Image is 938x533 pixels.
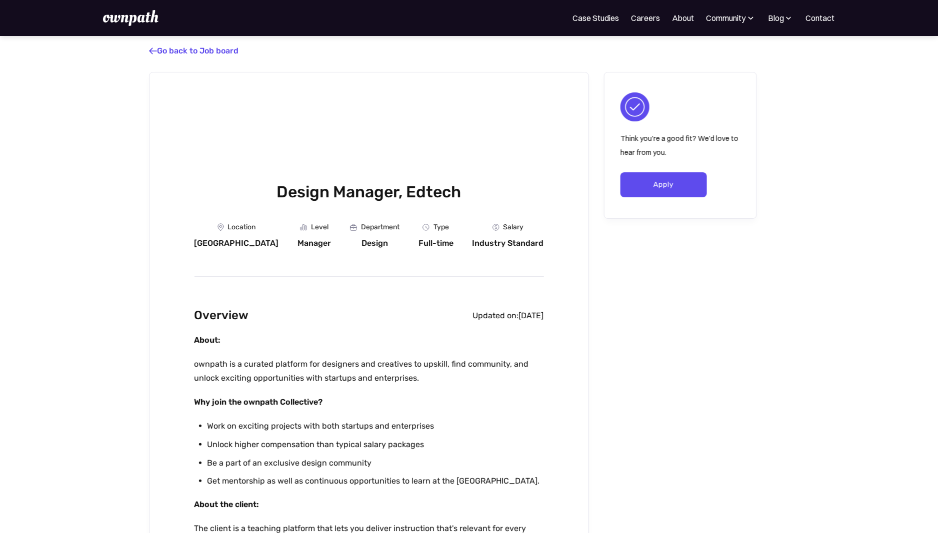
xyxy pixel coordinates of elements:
div: [DATE] [519,311,544,321]
div: Manager [297,238,331,248]
h1: Design Manager, Edtech [194,180,544,203]
strong: About the client: [194,500,259,509]
a: Careers [631,12,660,24]
li: Unlock higher compensation than typical salary packages [207,438,544,452]
img: Location Icon - Job Board X Webflow Template [217,223,224,231]
div: Department [361,223,399,231]
strong: Why join the ownpath Collective? [194,397,323,407]
h2: Overview [194,306,249,325]
a: About [672,12,694,24]
img: Portfolio Icon - Job Board X Webflow Template [350,224,357,230]
div: Industry Standard [472,238,544,248]
li: Work on exciting projects with both startups and enterprises [207,419,544,434]
img: Money Icon - Job Board X Webflow Template [492,224,499,231]
div: Blog [768,12,794,24]
div: [GEOGRAPHIC_DATA] [194,238,279,248]
strong: About: [194,335,221,345]
li: Get mentorship as well as continuous opportunities to learn at the [GEOGRAPHIC_DATA]. [207,474,544,489]
a: Apply [620,172,707,197]
a: Contact [806,12,835,24]
div: Community [706,12,756,24]
div: Blog [768,12,784,24]
img: Clock Icon - Job Board X Webflow Template [422,224,429,231]
div: Updated on: [473,311,519,321]
p: Think you're a good fit? We'd love to hear from you. [620,131,740,159]
a: Case Studies [573,12,619,24]
div: Location [228,223,256,231]
p: ownpath is a curated platform for designers and creatives to upskill, find community, and unlock ... [194,357,544,385]
div: Salary [503,223,524,231]
div: Full-time [418,238,453,248]
div: Design [361,238,388,248]
img: Graph Icon - Job Board X Webflow Template [300,224,307,231]
span:  [149,46,157,56]
p: ‍ [194,333,544,347]
li: Be a part of an exclusive design community [207,456,544,471]
div: Type [433,223,449,231]
div: Level [311,223,328,231]
div: Community [706,12,746,24]
a: Go back to Job board [149,46,238,55]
